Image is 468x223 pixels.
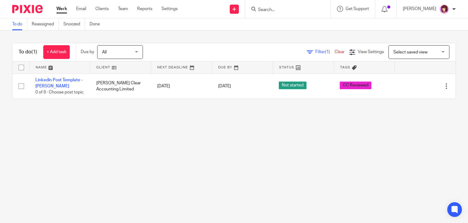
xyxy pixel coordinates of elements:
a: Linkedin Post Template - [PERSON_NAME] [35,78,83,88]
span: Filter [315,50,335,54]
span: CC Reviewed [340,82,371,89]
a: + Add task [43,45,70,59]
input: Search [257,7,312,13]
a: Snoozed [63,18,85,30]
h1: To do [19,49,37,55]
span: View Settings [358,50,384,54]
img: Pixie [12,5,43,13]
span: 0 of 6 · Choose post topic [35,90,84,94]
span: (1) [325,50,330,54]
span: All [102,50,107,54]
a: Done [90,18,105,30]
a: Clients [95,6,109,12]
p: Due by [81,49,94,55]
span: (1) [31,49,37,54]
a: Reports [137,6,152,12]
a: To do [12,18,27,30]
span: Select saved view [393,50,427,54]
a: Reassigned [32,18,59,30]
a: Team [118,6,128,12]
span: Get Support [346,7,369,11]
td: [DATE] [151,74,212,99]
img: Emma%20M%20Purple.png [439,4,449,14]
td: [PERSON_NAME] Clear Accounting Limited [90,74,151,99]
span: Not started [279,82,307,89]
span: [DATE] [218,84,231,88]
a: Settings [161,6,178,12]
p: [PERSON_NAME] [403,6,436,12]
span: Tags [340,66,350,69]
a: Work [56,6,67,12]
a: Clear [335,50,345,54]
a: Email [76,6,86,12]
